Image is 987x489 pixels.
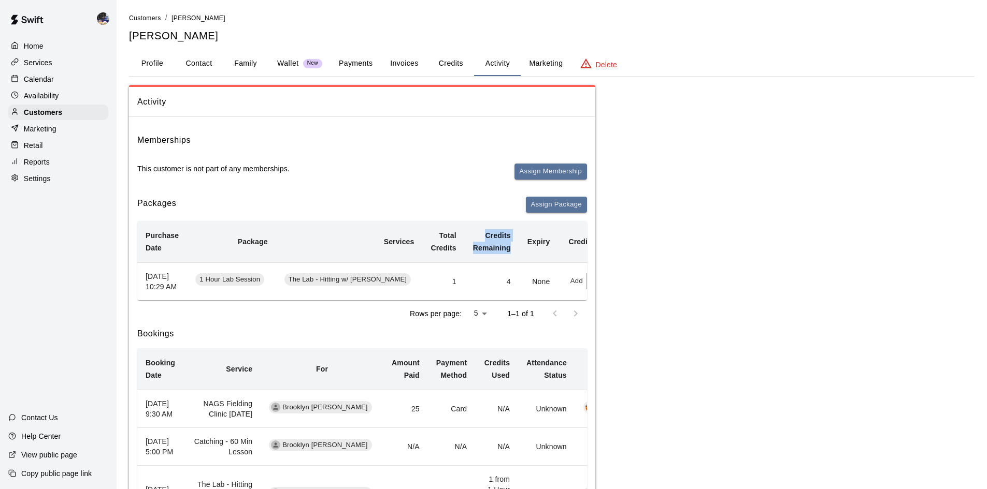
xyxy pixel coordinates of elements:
td: N/A [383,428,428,466]
span: The Lab - Hitting w/ [PERSON_NAME] [284,275,411,285]
b: Credits Remaining [473,231,511,252]
nav: breadcrumb [129,12,975,24]
h6: Memberships [137,134,191,147]
td: N/A [475,390,518,428]
b: Expiry [527,238,550,246]
button: Marketing [521,51,571,76]
a: Reports [8,154,108,170]
button: Contact [176,51,222,76]
button: Credits [427,51,474,76]
p: Settings [24,173,51,184]
p: Customers [24,107,62,117]
button: Invoices [381,51,427,76]
a: Customers [129,13,161,22]
b: For [316,365,328,373]
p: Availability [24,91,59,101]
div: Brooklyn Orozco [271,440,280,450]
a: Availability [8,88,108,103]
h5: [PERSON_NAME] [129,29,975,43]
p: Contact Us [21,412,58,423]
a: Marketing [8,121,108,137]
b: Credit Actions [568,238,619,246]
h6: Bookings [137,327,587,340]
div: 5 [466,306,491,321]
p: Services [24,57,52,68]
span: 1 Hour Lab Session [195,275,264,285]
a: Retail [8,138,108,153]
p: Wallet [277,58,299,69]
p: Delete [596,60,617,70]
button: Family [222,51,269,76]
b: Purchase Date [146,231,179,252]
th: [DATE] 10:29 AM [137,262,187,300]
td: 1 [422,262,464,300]
p: Rows per page: [410,308,462,319]
p: This customer is not part of any memberships. [137,164,290,174]
p: Retail [24,140,43,151]
span: Brooklyn [PERSON_NAME] [278,403,371,412]
button: Profile [129,51,176,76]
button: Payments [331,51,381,76]
p: Calendar [24,74,54,84]
p: None [583,441,661,452]
p: 1–1 of 1 [507,308,534,319]
img: Kevin Chandler [97,12,109,25]
img: Kailee Powell [585,403,595,412]
span: [PERSON_NAME] [171,14,225,22]
button: Activity [474,51,521,76]
p: Copy public page link [21,468,92,479]
b: Total Credits [431,231,456,252]
a: Calendar [8,71,108,87]
button: Assign Membership [514,164,587,180]
b: Amount Paid [392,359,420,379]
b: Attendance Status [526,359,567,379]
span: New [303,60,322,67]
p: Home [24,41,44,51]
span: Brooklyn [PERSON_NAME] [278,440,371,450]
th: [DATE] 5:00 PM [137,428,183,466]
div: Brooklyn Orozco [271,403,280,412]
a: Home [8,38,108,54]
td: N/A [475,428,518,466]
span: Customers [129,14,161,22]
div: basic tabs example [129,51,975,76]
button: Assign Package [526,197,587,213]
a: Settings [8,171,108,186]
b: Booking Date [146,359,175,379]
td: Card [428,390,475,428]
b: Service [226,365,252,373]
li: / [165,12,167,23]
a: Services [8,55,108,70]
a: Customers [8,105,108,120]
a: 1 Hour Lab Session [195,276,267,285]
p: Help Center [21,431,61,441]
td: None [519,262,559,300]
div: Kailee Powell[PERSON_NAME] [583,401,657,413]
table: simple table [137,221,627,300]
p: Reports [24,157,50,167]
p: View public page [21,450,77,460]
b: Package [238,238,268,246]
th: [DATE] 9:30 AM [137,390,183,428]
p: Marketing [24,124,56,134]
span: Activity [137,95,587,109]
button: Add [566,273,587,289]
td: Unknown [518,428,575,466]
b: Credits Used [484,359,510,379]
td: N/A [428,428,475,466]
div: Kevin Chandler [95,8,117,29]
td: 4 [465,262,519,300]
b: Services [384,238,414,246]
h6: Packages [137,197,176,213]
td: 25 [383,390,428,428]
